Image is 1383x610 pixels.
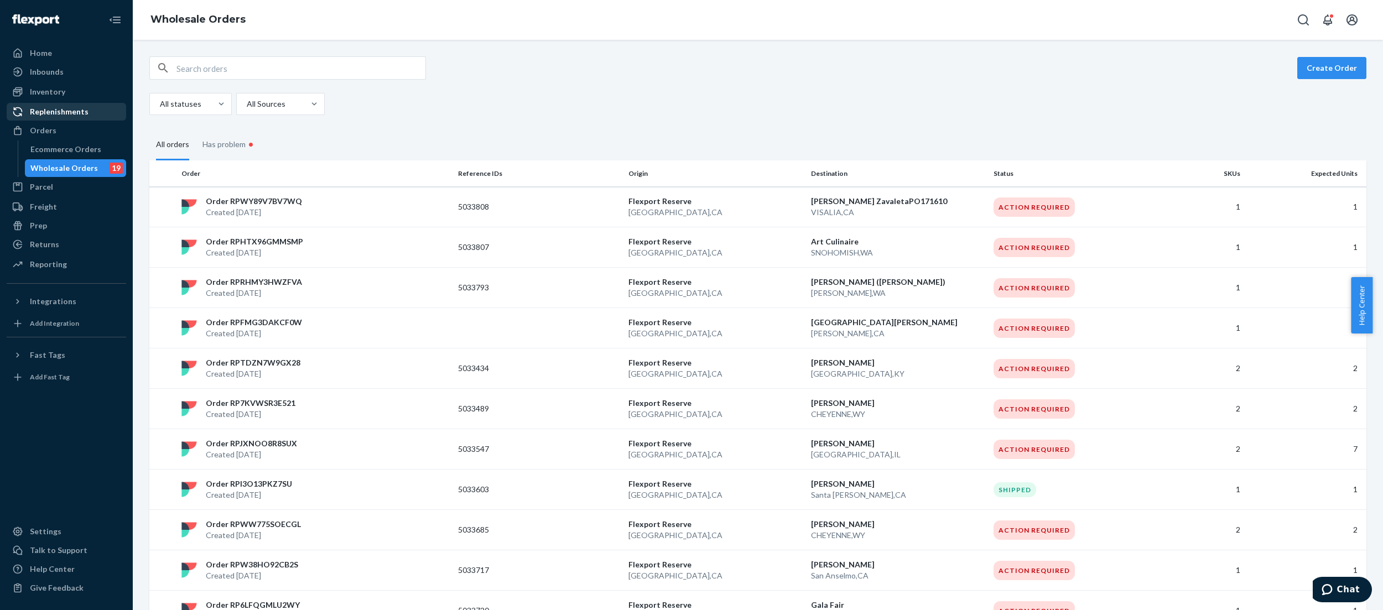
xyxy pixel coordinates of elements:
[206,489,292,500] p: Created [DATE]
[1160,510,1245,550] td: 2
[30,220,47,231] div: Prep
[628,236,802,247] p: Flexport Reserve
[181,280,197,295] img: flexport logo
[1160,268,1245,308] td: 1
[628,570,802,581] p: [GEOGRAPHIC_DATA] , CA
[150,13,246,25] a: Wholesale Orders
[994,399,1075,419] div: Action Required
[1160,470,1245,510] td: 1
[994,440,1075,459] div: Action Required
[30,106,89,117] div: Replenishments
[1245,510,1366,550] td: 2
[811,247,985,258] p: SNOHOMISH , WA
[7,217,126,234] a: Prep
[7,83,126,101] a: Inventory
[142,4,254,36] ol: breadcrumbs
[30,125,56,136] div: Orders
[1351,277,1372,333] button: Help Center
[206,357,300,368] p: Order RPTDZN7W9GX28
[1245,550,1366,591] td: 1
[811,368,985,379] p: [GEOGRAPHIC_DATA] , KY
[181,522,197,538] img: flexport logo
[454,160,624,187] th: Reference IDs
[7,256,126,273] a: Reporting
[994,561,1075,580] div: Action Required
[628,489,802,500] p: [GEOGRAPHIC_DATA] , CA
[181,482,197,497] img: flexport logo
[30,48,52,59] div: Home
[811,570,985,581] p: San Anselmo , CA
[989,160,1160,187] th: Status
[811,559,985,570] p: [PERSON_NAME]
[7,560,126,578] a: Help Center
[30,350,65,361] div: Fast Tags
[202,128,256,160] div: Has problem
[994,520,1075,540] div: Action Required
[7,346,126,364] button: Fast Tags
[181,199,197,215] img: flexport logo
[1317,9,1339,31] button: Open notifications
[1160,160,1245,187] th: SKUs
[7,523,126,540] a: Settings
[206,236,303,247] p: Order RPHTX96GMMSMP
[181,441,197,457] img: flexport logo
[206,449,297,460] p: Created [DATE]
[206,559,298,570] p: Order RPW38HO92CB2S
[458,484,547,495] p: 5033603
[206,317,302,328] p: Order RPFMG3DAKCF0W
[30,296,76,307] div: Integrations
[458,565,547,576] p: 5033717
[628,196,802,207] p: Flexport Reserve
[30,181,53,192] div: Parcel
[628,328,802,339] p: [GEOGRAPHIC_DATA] , CA
[7,178,126,196] a: Parcel
[811,328,985,339] p: [PERSON_NAME] , CA
[1245,308,1366,348] td: 1
[994,278,1075,298] div: Action Required
[811,438,985,449] p: [PERSON_NAME]
[811,489,985,500] p: Santa [PERSON_NAME] , CA
[994,197,1075,217] div: Action Required
[246,137,256,152] div: •
[807,160,989,187] th: Destination
[206,519,301,530] p: Order RPWW775SOECGL
[181,401,197,416] img: flexport logo
[811,398,985,409] p: [PERSON_NAME]
[628,478,802,489] p: Flexport Reserve
[624,160,807,187] th: Origin
[628,247,802,258] p: [GEOGRAPHIC_DATA] , CA
[1160,429,1245,470] td: 2
[206,570,298,581] p: Created [DATE]
[458,363,547,374] p: 5033434
[994,319,1075,338] div: Action Required
[181,239,197,255] img: flexport logo
[1245,160,1366,187] th: Expected Units
[206,398,295,409] p: Order RP7KVWSR3E521
[206,478,292,489] p: Order RPI3O13PKZ7SU
[206,530,301,541] p: Created [DATE]
[7,122,126,139] a: Orders
[628,409,802,420] p: [GEOGRAPHIC_DATA] , CA
[811,519,985,530] p: [PERSON_NAME]
[7,293,126,310] button: Integrations
[206,438,297,449] p: Order RPJXNOO8R8SUX
[628,530,802,541] p: [GEOGRAPHIC_DATA] , CA
[1160,227,1245,268] td: 1
[1160,308,1245,348] td: 1
[628,317,802,328] p: Flexport Reserve
[628,368,802,379] p: [GEOGRAPHIC_DATA] , CA
[811,449,985,460] p: [GEOGRAPHIC_DATA] , IL
[7,368,126,386] a: Add Fast Tag
[206,288,302,299] p: Created [DATE]
[458,444,547,455] p: 5033547
[206,196,302,207] p: Order RPWY89V7BV7WQ
[181,361,197,376] img: flexport logo
[628,519,802,530] p: Flexport Reserve
[1245,227,1366,268] td: 1
[811,288,985,299] p: [PERSON_NAME] , WA
[1245,429,1366,470] td: 7
[994,238,1075,257] div: Action Required
[628,207,802,218] p: [GEOGRAPHIC_DATA] , CA
[1245,187,1366,227] td: 1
